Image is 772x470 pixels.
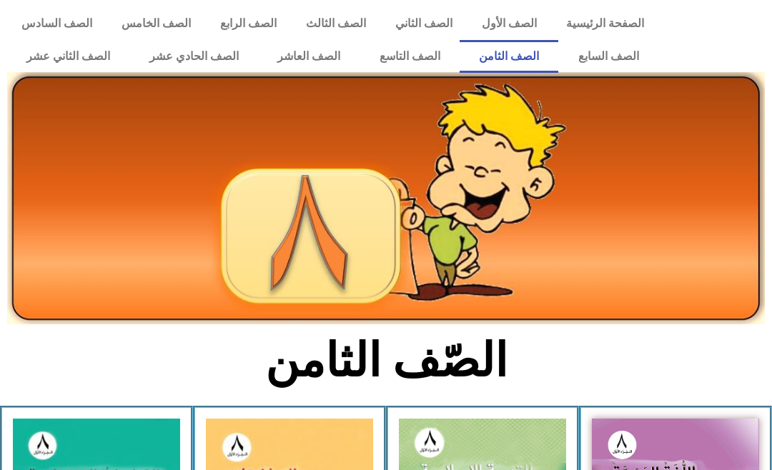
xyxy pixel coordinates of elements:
a: الصف التاسع [360,40,460,73]
a: الصف الثاني عشر [7,40,130,73]
a: الصف السابع [558,40,658,73]
a: الصف العاشر [258,40,360,73]
a: الصف السادس [7,7,107,40]
a: الصف الحادي عشر [129,40,258,73]
a: الصف الأول [467,7,551,40]
h2: الصّف الثامن [150,333,623,389]
a: الصف الثالث [292,7,381,40]
a: الصف الثاني [380,7,467,40]
a: الصف الثامن [460,40,559,73]
a: الصفحة الرئيسية [551,7,658,40]
a: الصف الرابع [206,7,292,40]
a: الصف الخامس [107,7,206,40]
